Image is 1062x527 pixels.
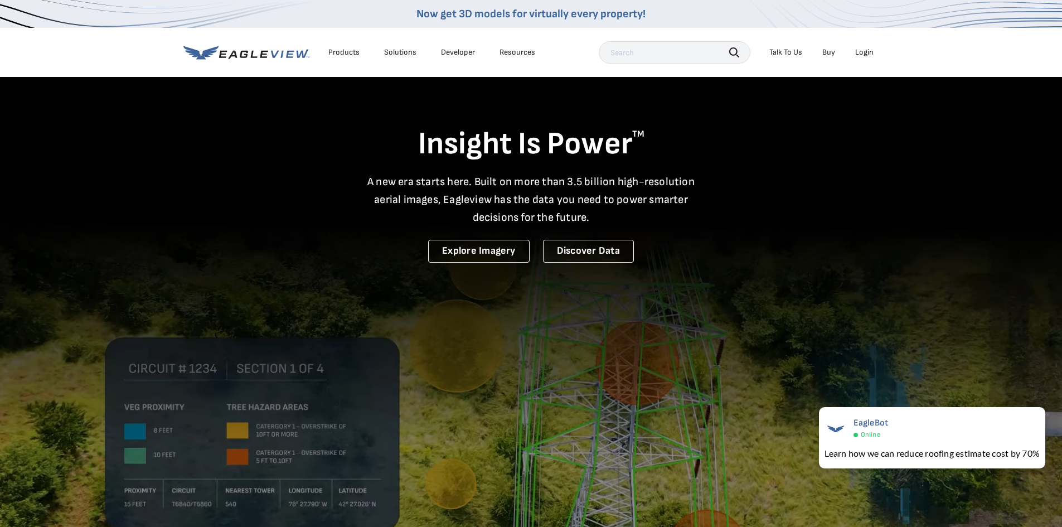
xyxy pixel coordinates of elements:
[328,47,360,57] div: Products
[384,47,416,57] div: Solutions
[428,240,530,263] a: Explore Imagery
[854,418,889,428] span: EagleBot
[500,47,535,57] div: Resources
[183,125,879,164] h1: Insight Is Power
[416,7,646,21] a: Now get 3D models for virtually every property!
[825,418,847,440] img: EagleBot
[855,47,874,57] div: Login
[361,173,702,226] p: A new era starts here. Built on more than 3.5 billion high-resolution aerial images, Eagleview ha...
[441,47,475,57] a: Developer
[769,47,802,57] div: Talk To Us
[861,431,880,439] span: Online
[599,41,750,64] input: Search
[822,47,835,57] a: Buy
[543,240,634,263] a: Discover Data
[825,447,1040,460] div: Learn how we can reduce roofing estimate cost by 70%
[632,129,644,139] sup: TM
